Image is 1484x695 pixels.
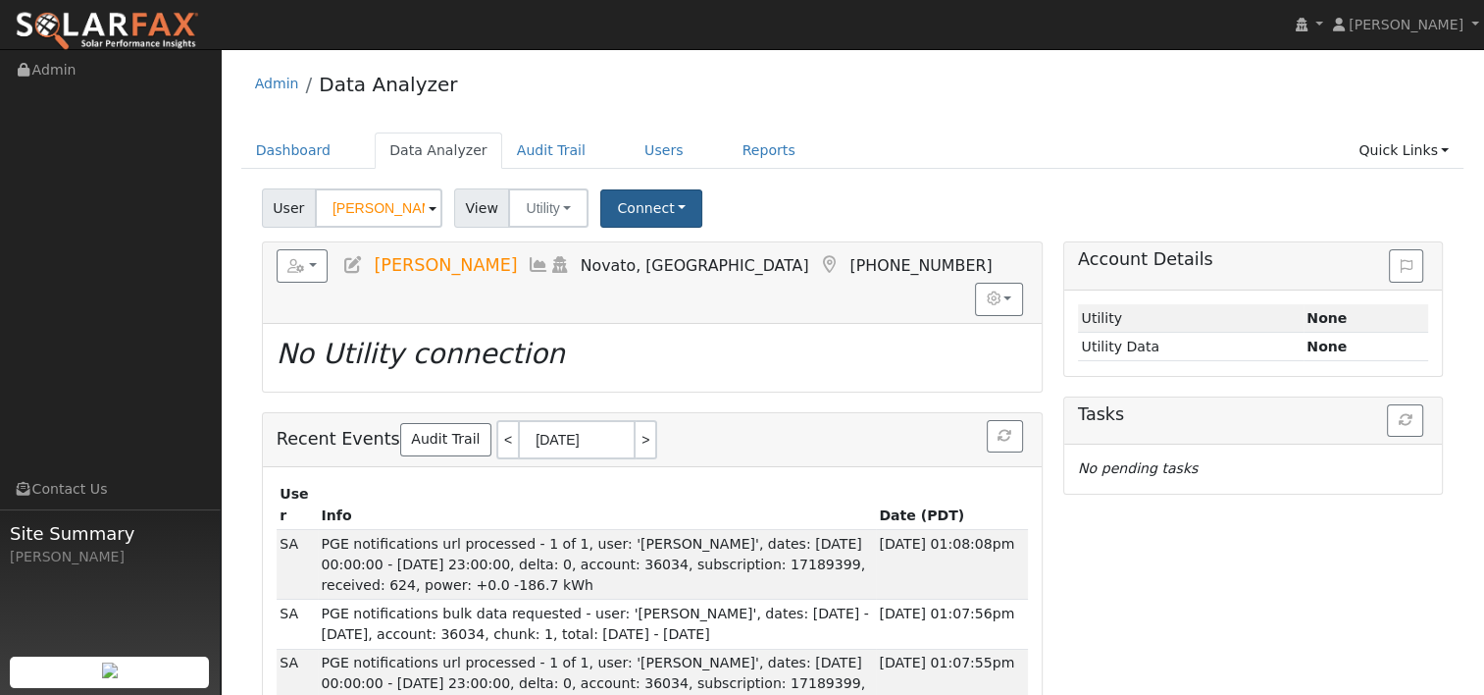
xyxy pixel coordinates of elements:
a: Users [630,133,698,169]
span: [PHONE_NUMBER] [849,256,992,275]
a: Map [818,255,840,275]
button: Issue History [1389,249,1423,283]
a: Data Analyzer [319,73,457,96]
a: Multi-Series Graph [528,255,549,275]
a: Data Analyzer [375,133,502,169]
td: PGE notifications url processed - 1 of 1, user: '[PERSON_NAME]', dates: [DATE] 00:00:00 - [DATE] ... [318,530,876,600]
span: User [262,188,316,228]
td: SDP Admin [277,530,318,600]
td: [DATE] 01:08:08pm [876,530,1028,600]
i: No Utility connection [277,338,565,370]
span: Novato, [GEOGRAPHIC_DATA] [581,256,809,275]
th: User [277,481,318,530]
input: Select a User [315,188,442,228]
h5: Account Details [1078,249,1428,270]
td: SDP Admin [277,600,318,649]
a: Admin [255,76,299,91]
a: Audit Trail [400,423,491,456]
a: Login As (last Never) [549,255,571,275]
button: Connect [600,189,702,228]
img: retrieve [102,663,118,678]
h5: Recent Events [277,420,1028,459]
td: [DATE] 01:07:56pm [876,600,1028,649]
span: Site Summary [10,520,210,547]
strong: None [1306,339,1347,354]
h5: Tasks [1078,404,1428,425]
strong: ID: null, authorized: None [1306,310,1347,326]
th: Info [318,481,876,530]
span: [PERSON_NAME] [1349,17,1463,32]
td: Utility [1078,304,1304,333]
i: No pending tasks [1078,460,1198,476]
td: PGE notifications bulk data requested - user: '[PERSON_NAME]', dates: [DATE] - [DATE], account: 3... [318,600,876,649]
th: Date (PDT) [876,481,1028,530]
button: Refresh [1387,404,1423,438]
span: [PERSON_NAME] [374,255,517,275]
a: Reports [728,133,810,169]
button: Utility [508,188,588,228]
button: Refresh [987,420,1023,454]
a: Audit Trail [502,133,600,169]
a: Dashboard [241,133,346,169]
div: [PERSON_NAME] [10,547,210,567]
a: < [496,420,518,459]
a: > [636,420,657,459]
img: SolarFax [15,11,199,52]
a: Edit User (35050) [342,255,364,275]
td: Utility Data [1078,333,1304,361]
a: Quick Links [1344,133,1463,169]
span: View [454,188,510,228]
